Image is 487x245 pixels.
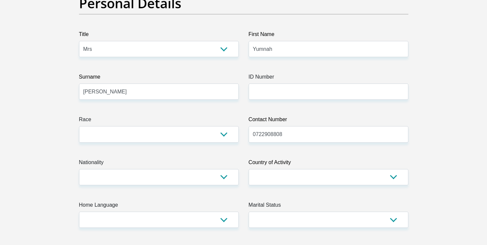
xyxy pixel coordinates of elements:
[79,158,239,169] label: Nationality
[249,201,408,212] label: Marital Status
[79,201,239,212] label: Home Language
[249,158,408,169] label: Country of Activity
[249,73,408,84] label: ID Number
[79,73,239,84] label: Surname
[249,30,408,41] label: First Name
[249,126,408,142] input: Contact Number
[249,41,408,57] input: First Name
[79,84,239,100] input: Surname
[249,84,408,100] input: ID Number
[249,116,408,126] label: Contact Number
[79,30,239,41] label: Title
[79,116,239,126] label: Race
